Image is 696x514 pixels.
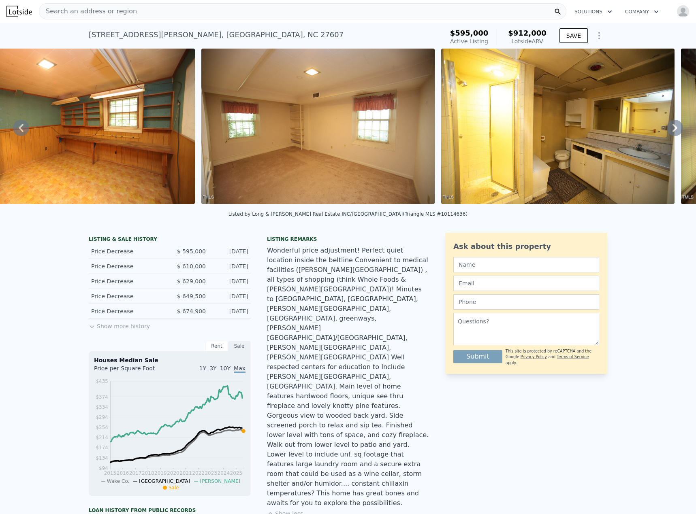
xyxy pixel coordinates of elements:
div: [DATE] [212,307,248,315]
div: Listed by Long & [PERSON_NAME] Real Estate INC/[GEOGRAPHIC_DATA] (Triangle MLS #10114636) [228,211,468,217]
button: SAVE [559,28,588,43]
span: $ 649,500 [177,293,206,299]
span: $ 595,000 [177,248,206,255]
span: Active Listing [450,38,488,45]
div: Price Decrease [91,292,163,300]
span: $ 674,900 [177,308,206,314]
div: Price Decrease [91,307,163,315]
span: $ 629,000 [177,278,206,285]
div: Ask about this property [453,241,599,252]
span: Max [234,365,246,373]
tspan: 2017 [129,470,142,476]
div: Lotside ARV [508,37,547,45]
button: Company [619,4,665,19]
tspan: 2018 [142,470,154,476]
span: Sale [169,485,179,491]
span: $595,000 [450,29,489,37]
div: Price Decrease [91,277,163,285]
img: Lotside [6,6,32,17]
tspan: $374 [96,394,108,400]
span: 10Y [220,365,231,372]
div: Houses Median Sale [94,356,246,364]
input: Email [453,276,599,291]
tspan: 2023 [205,470,217,476]
tspan: $254 [96,425,108,430]
div: Price per Square Foot [94,364,170,377]
a: Terms of Service [557,355,589,359]
tspan: $435 [96,378,108,384]
div: Listing remarks [267,236,429,242]
div: [STREET_ADDRESS][PERSON_NAME] , [GEOGRAPHIC_DATA] , NC 27607 [89,29,344,40]
div: Loan history from public records [89,507,251,514]
div: Rent [205,341,228,351]
div: [DATE] [212,292,248,300]
span: [PERSON_NAME] [200,478,240,484]
a: Privacy Policy [521,355,547,359]
div: Wonderful price adjustment! Perfect quiet location inside the beltline Convenient to medical faci... [267,246,429,508]
tspan: $334 [96,404,108,410]
button: Solutions [568,4,619,19]
span: 3Y [209,365,216,372]
span: 1Y [199,365,206,372]
tspan: $294 [96,414,108,420]
span: $912,000 [508,29,547,37]
span: [GEOGRAPHIC_DATA] [139,478,190,484]
img: avatar [677,5,690,18]
button: Submit [453,350,502,363]
tspan: 2021 [179,470,192,476]
tspan: $134 [96,455,108,461]
tspan: 2025 [230,470,243,476]
input: Name [453,257,599,272]
span: $ 610,000 [177,263,206,270]
span: Search an address or region [39,6,137,16]
div: Price Decrease [91,247,163,255]
img: Sale: 167399572 Parcel: 82656799 [201,49,435,204]
span: Wake Co. [107,478,130,484]
div: [DATE] [212,247,248,255]
tspan: 2019 [154,470,167,476]
button: Show Options [591,28,607,44]
tspan: $214 [96,435,108,440]
tspan: 2016 [117,470,129,476]
div: [DATE] [212,262,248,270]
tspan: $174 [96,445,108,450]
tspan: 2015 [104,470,117,476]
tspan: 2020 [167,470,179,476]
img: Sale: 167399572 Parcel: 82656799 [441,49,675,204]
div: [DATE] [212,277,248,285]
tspan: 2024 [218,470,230,476]
div: Price Decrease [91,262,163,270]
tspan: $94 [99,465,108,471]
button: Show more history [89,319,150,330]
input: Phone [453,294,599,310]
div: LISTING & SALE HISTORY [89,236,251,244]
div: This site is protected by reCAPTCHA and the Google and apply. [506,348,599,366]
div: Sale [228,341,251,351]
tspan: 2022 [192,470,205,476]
